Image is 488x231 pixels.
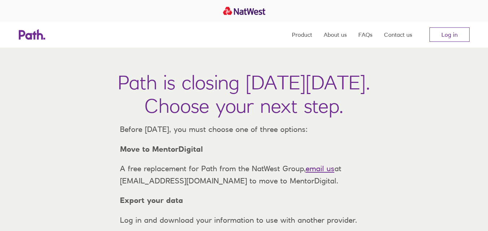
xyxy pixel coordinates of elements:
strong: Export your data [120,196,183,205]
a: Log in [429,27,470,42]
strong: Move to MentorDigital [120,145,203,154]
p: Before [DATE], you must choose one of three options: [114,123,374,136]
a: FAQs [358,22,372,48]
p: A free replacement for Path from the NatWest Group, at [EMAIL_ADDRESS][DOMAIN_NAME] to move to Me... [114,163,374,187]
h1: Path is closing [DATE][DATE]. Choose your next step. [118,71,370,117]
a: Contact us [384,22,412,48]
a: Product [292,22,312,48]
p: Log in and download your information to use with another provider. [114,214,374,226]
a: email us [306,164,334,173]
a: About us [324,22,347,48]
